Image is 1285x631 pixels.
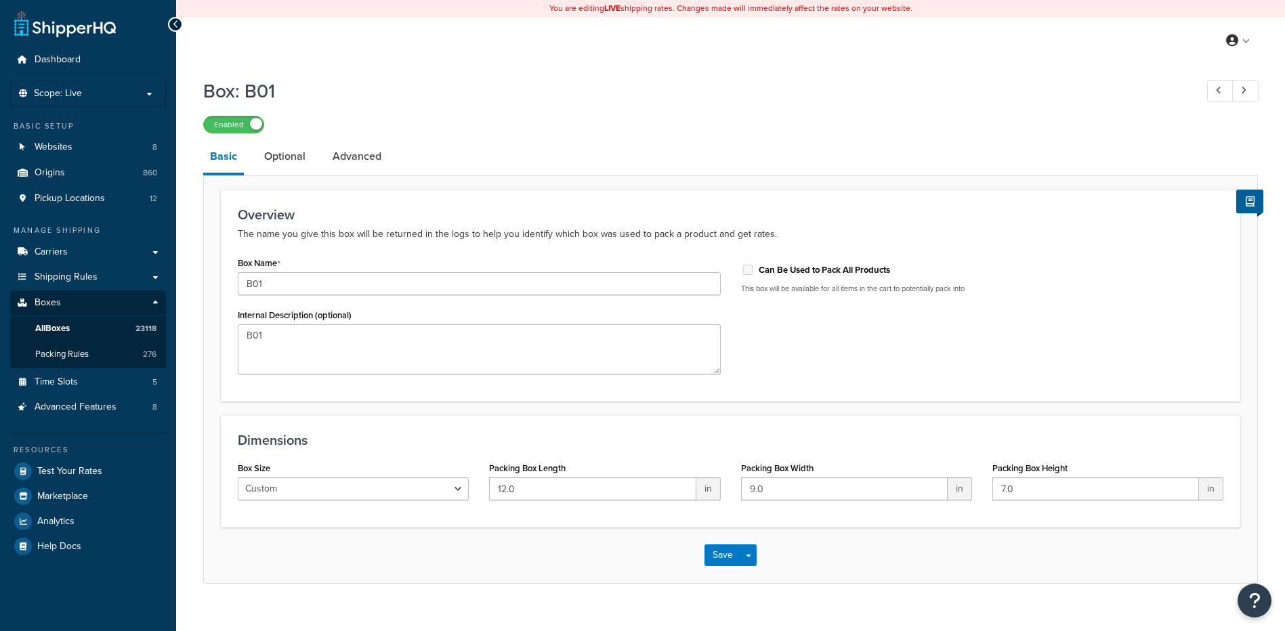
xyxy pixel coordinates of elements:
[238,463,270,473] label: Box Size
[35,142,72,153] span: Websites
[35,297,61,309] span: Boxes
[35,54,81,66] span: Dashboard
[35,349,89,360] span: Packing Rules
[35,376,78,388] span: Time Slots
[948,477,972,500] span: in
[992,463,1068,473] label: Packing Box Height
[152,401,157,413] span: 8
[1199,477,1223,500] span: in
[257,140,312,173] a: Optional
[10,47,166,72] a: Dashboard
[1238,584,1271,617] button: Open Resource Center
[35,167,65,179] span: Origins
[35,193,105,204] span: Pickup Locations
[741,284,1224,294] p: This box will be available for all items in the cart to potentially pack into
[238,226,1223,242] p: The name you give this box will be returned in the logs to help you identify which box was used t...
[10,121,166,132] div: Basic Setup
[10,509,166,534] a: Analytics
[10,186,166,211] a: Pickup Locations12
[10,135,166,160] li: Websites
[489,463,566,473] label: Packing Box Length
[152,376,157,388] span: 5
[10,484,166,508] a: Marketplace
[143,349,156,360] span: 276
[238,324,721,374] textarea: B01
[604,2,620,14] b: LIVE
[135,323,156,334] span: 23118
[10,186,166,211] li: Pickup Locations
[696,477,721,500] span: in
[35,271,98,283] span: Shipping Rules
[10,160,166,186] a: Origins860
[10,395,166,420] a: Advanced Features8
[1232,80,1259,102] a: Next Record
[150,193,157,204] span: 12
[10,225,166,236] div: Manage Shipping
[759,264,890,276] label: Can Be Used to Pack All Products
[10,342,166,367] li: Packing Rules
[37,541,81,552] span: Help Docs
[238,310,352,320] label: Internal Description (optional)
[10,395,166,420] li: Advanced Features
[10,240,166,265] a: Carriers
[326,140,388,173] a: Advanced
[10,290,166,368] li: Boxes
[143,167,157,179] span: 860
[1207,80,1234,102] a: Previous Record
[238,258,280,269] label: Box Name
[704,544,741,566] button: Save
[10,342,166,367] a: Packing Rules276
[1236,190,1263,213] button: Show Help Docs
[10,265,166,290] a: Shipping Rules
[741,265,755,275] input: This option can't be selected because the box is assigned to a dimensional rule
[203,78,1182,104] h1: Box: B01
[10,459,166,483] a: Test Your Rates
[10,534,166,559] a: Help Docs
[34,88,82,100] span: Scope: Live
[10,370,166,395] li: Time Slots
[204,116,264,133] label: Enabled
[741,463,814,473] label: Packing Box Width
[10,444,166,456] div: Resources
[10,290,166,315] a: Boxes
[10,135,166,160] a: Websites8
[37,516,75,527] span: Analytics
[37,466,102,477] span: Test Your Rates
[35,323,70,334] span: All Boxes
[238,207,1223,222] h3: Overview
[10,370,166,395] a: Time Slots5
[152,142,157,153] span: 8
[238,433,1223,448] h3: Dimensions
[10,316,166,341] a: AllBoxes23118
[37,491,88,502] span: Marketplace
[35,401,117,413] span: Advanced Features
[35,246,68,258] span: Carriers
[203,140,244,175] a: Basic
[10,160,166,186] li: Origins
